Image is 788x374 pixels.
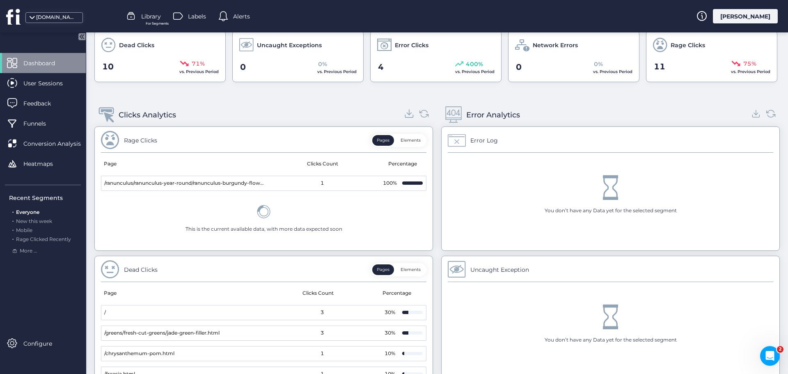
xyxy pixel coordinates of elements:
mat-header-cell: Clicks Count [261,282,376,305]
span: 3 [321,329,324,337]
span: Library [141,12,161,21]
div: You don’t have any Data yet for the selected segment [545,207,677,215]
div: Rage Clicks [124,136,157,145]
button: Pages [372,264,394,275]
div: 10% [382,350,398,358]
span: Funnels [23,119,58,128]
span: Rage Clicks [671,41,705,50]
span: /ranunculus/ranunculus-year-round/ranunculus-burgundy-flower.html [104,179,264,187]
button: Elements [396,135,425,146]
button: Pages [372,135,394,146]
span: For Segments [146,21,169,26]
span: 4 [378,61,384,73]
span: 75% [743,59,756,68]
span: Uncaught Exceptions [257,41,322,50]
div: 30% [382,309,398,317]
span: Labels [188,12,206,21]
mat-header-cell: Page [101,282,261,305]
iframe: Intercom live chat [760,346,780,366]
mat-header-cell: Percentage [381,153,426,176]
span: Mobile [16,227,32,233]
div: 100% [382,179,398,187]
mat-header-cell: Percentage [376,282,421,305]
span: 1 [321,350,324,358]
span: 11 [654,60,665,73]
span: Conversion Analysis [23,139,93,148]
span: 2 [777,346,783,353]
span: Dashboard [23,59,67,68]
span: /greens/fresh-cut-greens/jade-green-filler.html [104,329,220,337]
span: /chrysanthemum-pom.html [104,350,174,358]
div: This is the current available data, with more data expected soon [186,225,342,233]
span: Rage Clicked Recently [16,236,71,242]
div: Recent Segments [9,193,81,202]
button: Elements [396,264,425,275]
div: Clicks Analytics [119,109,176,121]
span: / [104,309,106,317]
span: Everyone [16,209,39,215]
span: 71% [192,59,205,68]
span: More ... [20,247,37,255]
div: Uncaught Exception [470,265,529,274]
span: Configure [23,339,64,348]
span: 3 [321,309,324,317]
span: New this week [16,218,52,224]
span: . [12,216,14,224]
span: Network Errors [533,41,578,50]
div: You don’t have any Data yet for the selected segment [545,336,677,344]
span: . [12,234,14,242]
span: . [12,225,14,233]
div: Error Analytics [466,109,520,121]
span: Alerts [233,12,250,21]
span: Error Clicks [395,41,428,50]
span: . [12,207,14,215]
span: Dead Clicks [119,41,154,50]
div: Error Log [470,136,498,145]
span: 0 [516,61,522,73]
span: 0% [318,60,327,69]
span: vs. Previous Period [317,69,357,74]
span: Heatmaps [23,159,65,168]
span: 10 [102,60,114,73]
span: Feedback [23,99,63,108]
div: [DOMAIN_NAME] [36,14,77,21]
mat-header-cell: Clicks Count [264,153,382,176]
span: vs. Previous Period [593,69,632,74]
span: 1 [321,179,324,187]
div: [PERSON_NAME] [713,9,778,23]
span: 0 [240,61,246,73]
span: User Sessions [23,79,75,88]
div: Dead Clicks [124,265,158,274]
span: 0% [594,60,603,69]
span: 400% [466,60,483,69]
span: vs. Previous Period [455,69,495,74]
span: vs. Previous Period [179,69,219,74]
mat-header-cell: Page [101,153,264,176]
div: 30% [382,329,398,337]
span: vs. Previous Period [731,69,770,74]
